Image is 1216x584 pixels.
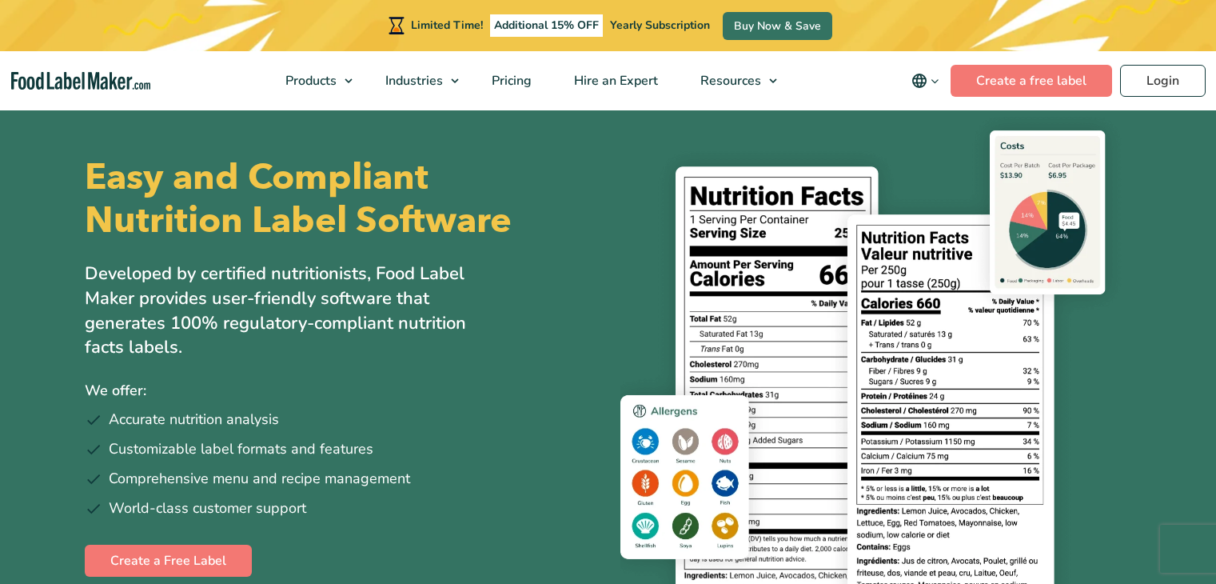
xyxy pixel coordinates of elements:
a: Products [265,51,361,110]
span: Resources [696,72,763,90]
a: Create a free label [951,65,1112,97]
p: We offer: [85,379,596,402]
span: Limited Time! [411,18,483,33]
a: Hire an Expert [553,51,676,110]
span: Pricing [487,72,533,90]
span: World-class customer support [109,498,306,519]
a: Create a Free Label [85,545,252,577]
a: Pricing [471,51,549,110]
span: Hire an Expert [569,72,660,90]
span: Additional 15% OFF [490,14,603,37]
span: Accurate nutrition analysis [109,409,279,430]
a: Login [1120,65,1206,97]
span: Comprehensive menu and recipe management [109,468,410,490]
span: Products [281,72,338,90]
a: Buy Now & Save [723,12,832,40]
span: Industries [381,72,445,90]
p: Developed by certified nutritionists, Food Label Maker provides user-friendly software that gener... [85,262,500,360]
a: Resources [680,51,785,110]
h1: Easy and Compliant Nutrition Label Software [85,156,595,242]
span: Customizable label formats and features [109,438,373,460]
span: Yearly Subscription [610,18,710,33]
a: Industries [365,51,467,110]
